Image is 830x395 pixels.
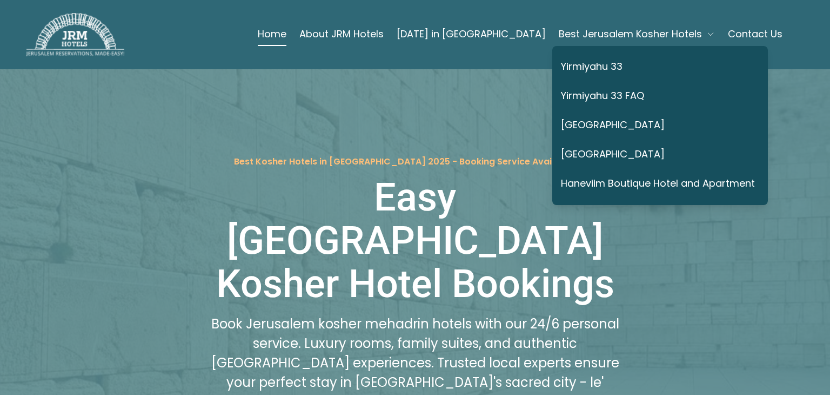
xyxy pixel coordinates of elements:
[561,172,755,196] a: Haneviim Boutique Hotel and Apartment
[561,84,755,109] a: Yirmiyahu 33 FAQ
[561,142,755,167] a: [GEOGRAPHIC_DATA]
[728,23,782,45] a: Contact Us
[258,23,286,45] a: Home
[561,55,755,80] a: Yirmiyahu 33
[234,156,597,167] p: Best Kosher Hotels in [GEOGRAPHIC_DATA] 2025 - Booking Service Available 24/6
[207,176,622,306] h1: Easy [GEOGRAPHIC_DATA] Kosher Hotel Bookings
[561,113,755,138] a: [GEOGRAPHIC_DATA]
[397,23,546,45] a: [DATE] in [GEOGRAPHIC_DATA]
[559,23,715,45] button: Best Jerusalem Kosher Hotels
[559,27,702,42] span: Best Jerusalem Kosher Hotels
[26,13,124,56] img: JRM Hotels
[299,23,384,45] a: About JRM Hotels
